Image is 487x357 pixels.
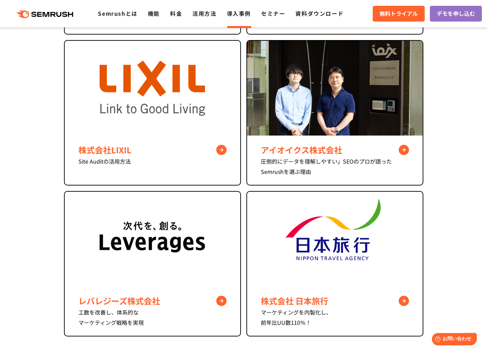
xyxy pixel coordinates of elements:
[148,9,160,17] a: 機能
[64,40,241,186] a: LIXIL 株式会社LIXIL Site Auditの活用方法
[426,330,479,349] iframe: Help widget launcher
[78,307,227,328] div: 工数を改善し、体系的な マーケティング戦略を実現
[227,9,251,17] a: 導入事例
[78,295,227,307] div: レバレジーズ株式会社
[261,295,409,307] div: 株式会社 日本旅行
[380,9,418,18] span: 無料トライアル
[261,9,285,17] a: セミナー
[261,144,409,156] div: アイオイクス株式会社
[78,156,227,166] div: Site Auditの活用方法
[100,192,205,286] img: leverages
[192,9,216,17] a: 活用方法
[295,9,344,17] a: 資料ダウンロード
[437,9,475,18] span: デモを申し込む
[170,9,182,17] a: 料金
[246,40,423,186] a: component アイオイクス株式会社 圧倒的にデータを理解しやすい」SEOのプロが語ったSemrushを選ぶ理由
[261,156,409,177] div: 圧倒的にデータを理解しやすい」SEOのプロが語ったSemrushを選ぶ理由
[246,191,423,336] a: nta 株式会社 日本旅行 マーケティングを内製化し、前年比UU数110％！
[100,41,205,136] img: LIXIL
[430,6,482,22] a: デモを申し込む
[247,41,423,136] img: component
[373,6,425,22] a: 無料トライアル
[64,191,241,336] a: leverages レバレジーズ株式会社 工数を改善し、体系的なマーケティング戦略を実現
[282,192,387,286] img: nta
[78,144,227,156] div: 株式会社LIXIL
[98,9,137,17] a: Semrushとは
[261,307,409,328] div: マーケティングを内製化し、 前年比UU数110％！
